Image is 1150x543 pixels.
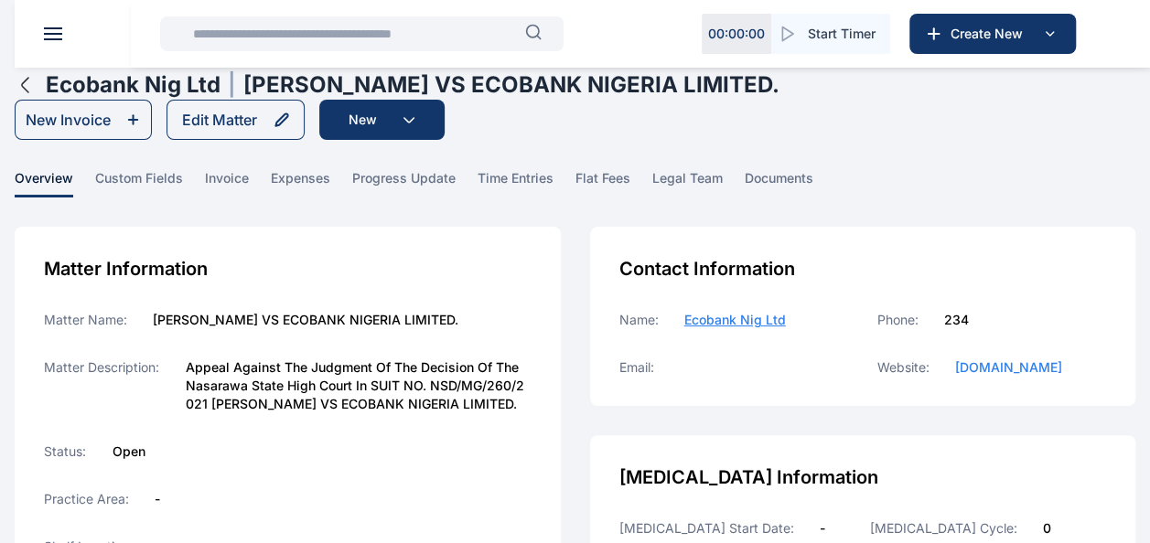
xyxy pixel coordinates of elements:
span: Ecobank Nig Ltd [684,312,786,327]
label: Practice Area: [44,490,129,508]
button: New [319,100,445,140]
span: flat fees [575,169,630,197]
div: [MEDICAL_DATA] Information [619,464,1107,490]
a: legal team [652,169,745,197]
label: Status: [44,442,87,461]
button: Edit Matter [167,100,305,140]
a: documents [745,169,835,197]
a: flat fees [575,169,652,197]
a: custom fields [95,169,205,197]
label: [PERSON_NAME] VS ECOBANK NIGERIA LIMITED. [153,311,458,329]
label: [MEDICAL_DATA] Cycle: [870,519,1017,538]
label: [MEDICAL_DATA] Start Date: [619,519,794,538]
label: 234 [944,311,969,329]
div: New Invoice [26,109,111,131]
a: progress update [352,169,478,197]
label: Appeal Against The Judgment Of The Decision Of The Nasarawa State High Court In SUIT NO. NSD/MG/2... [186,358,532,413]
label: Phone: [877,311,919,329]
span: Create New [943,25,1038,43]
h1: [PERSON_NAME] VS ECOBANK NIGERIA LIMITED. [243,70,779,100]
label: Matter Description: [44,358,160,413]
label: Email: [619,358,654,377]
span: Start Timer [808,25,876,43]
span: time entries [478,169,554,197]
span: progress update [352,169,456,197]
h1: Ecobank Nig Ltd [46,70,220,100]
p: 00 : 00 : 00 [708,25,765,43]
label: Open [113,442,145,461]
span: expenses [271,169,330,197]
label: Website: [877,358,930,377]
a: overview [15,169,95,197]
span: documents [745,169,813,197]
div: Edit Matter [182,109,257,131]
a: expenses [271,169,352,197]
button: Create New [909,14,1076,54]
span: invoice [205,169,249,197]
a: [DOMAIN_NAME] [955,358,1062,377]
span: custom fields [95,169,183,197]
span: legal team [652,169,723,197]
a: time entries [478,169,575,197]
a: Ecobank Nig Ltd [684,311,786,329]
label: - [820,519,825,538]
label: Name: [619,311,659,329]
button: Start Timer [771,14,890,54]
label: - [155,490,160,508]
label: Matter Name: [44,311,127,329]
a: invoice [205,169,271,197]
button: New Invoice [15,100,152,140]
label: 0 [1043,519,1051,538]
div: Contact Information [619,256,1107,282]
div: Matter Information [44,256,532,282]
span: | [228,70,236,100]
span: overview [15,169,73,197]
